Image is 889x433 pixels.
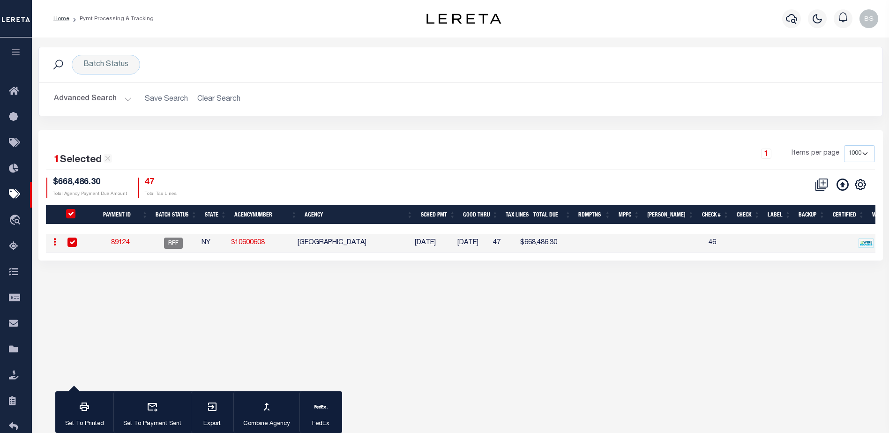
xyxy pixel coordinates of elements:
[198,234,227,253] td: NY
[65,419,104,429] p: Set To Printed
[426,14,501,24] img: logo-dark.svg
[516,234,562,253] td: $668,486.30
[530,205,575,224] th: Total Due: activate to sort column ascending
[111,239,130,246] a: 89124
[447,234,489,253] td: [DATE]
[417,205,459,224] th: SCHED PMT: activate to sort column ascending
[69,15,154,23] li: Pymt Processing & Tracking
[489,234,516,253] td: 47
[459,205,502,224] th: Good Thru: activate to sort column ascending
[53,191,127,198] p: Total Agency Payment Due Amount
[152,205,201,224] th: Batch Status: activate to sort column ascending
[9,215,24,227] i: travel_explore
[502,205,530,224] th: Tax Lines
[761,149,771,159] a: 1
[60,205,90,224] th: PayeePmtBatchStatus
[764,205,795,224] th: Label: activate to sort column ascending
[231,205,301,224] th: AgencyNumber: activate to sort column ascending
[145,178,177,188] h4: 47
[164,238,183,249] span: RFF
[859,9,878,28] img: svg+xml;base64,PHN2ZyB4bWxucz0iaHR0cDovL3d3dy53My5vcmcvMjAwMC9zdmciIHBvaW50ZXItZXZlbnRzPSJub25lIi...
[201,205,231,224] th: State: activate to sort column ascending
[829,205,868,224] th: Certified: activate to sort column ascending
[54,153,112,168] div: Selected
[72,55,140,75] div: Batch Status
[795,205,829,224] th: Backup: activate to sort column ascending
[404,234,447,253] td: [DATE]
[792,149,839,159] span: Items per page
[309,419,333,429] p: FedEx
[123,419,181,429] p: Set To Payment Sent
[733,205,764,224] th: Check: activate to sort column ascending
[145,191,177,198] p: Total Tax Lines
[859,239,874,248] img: wire-transfer-logo.png
[575,205,614,224] th: Rdmptns: activate to sort column ascending
[294,234,404,253] td: [GEOGRAPHIC_DATA]
[90,205,151,224] th: Payment ID: activate to sort column ascending
[698,205,733,224] th: Check #: activate to sort column ascending
[54,90,132,108] button: Advanced Search
[643,205,698,224] th: Bill Fee: activate to sort column ascending
[685,234,720,253] td: 46
[53,178,127,188] h4: $668,486.30
[201,419,224,429] p: Export
[231,239,265,246] a: 310600608
[301,205,417,224] th: Agency: activate to sort column ascending
[54,155,60,165] span: 1
[614,205,643,224] th: MPPC: activate to sort column ascending
[243,419,290,429] p: Combine Agency
[53,16,69,22] a: Home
